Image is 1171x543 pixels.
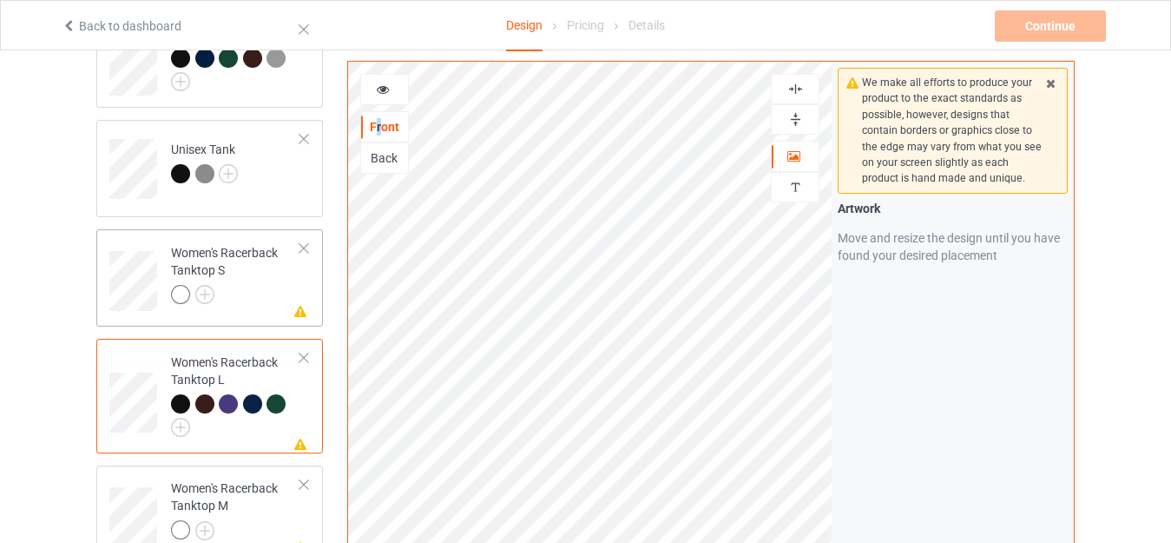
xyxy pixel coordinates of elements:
[195,285,214,304] img: svg+xml;base64,PD94bWwgdmVyc2lvbj0iMS4wIiBlbmNvZGluZz0iVVRGLTgiPz4KPHN2ZyB3aWR0aD0iMjJweCIgaGVpZ2...
[567,1,604,50] div: Pricing
[787,179,804,195] img: svg%3E%0A
[787,111,804,128] img: svg%3E%0A
[195,521,214,540] img: svg+xml;base64,PD94bWwgdmVyc2lvbj0iMS4wIiBlbmNvZGluZz0iVVRGLTgiPz4KPHN2ZyB3aWR0aD0iMjJweCIgaGVpZ2...
[171,244,300,303] div: Women's Racerback Tanktop S
[838,229,1068,264] div: Move and resize the design until you have found your desired placement
[96,339,323,454] div: Women's Racerback Tanktop L
[628,1,665,50] div: Details
[862,75,1043,187] div: We make all efforts to produce your product to the exact standards as possible, however, designs ...
[171,480,300,539] div: Women's Racerback Tanktop M
[171,72,190,91] img: svg+xml;base64,PD94bWwgdmVyc2lvbj0iMS4wIiBlbmNvZGluZz0iVVRGLTgiPz4KPHN2ZyB3aWR0aD0iMjJweCIgaGVpZ2...
[787,81,804,97] img: svg%3E%0A
[96,10,323,108] div: Long Sleeve Tee
[171,25,300,86] div: Long Sleeve Tee
[219,164,238,183] img: svg+xml;base64,PD94bWwgdmVyc2lvbj0iMS4wIiBlbmNvZGluZz0iVVRGLTgiPz4KPHN2ZyB3aWR0aD0iMjJweCIgaGVpZ2...
[838,200,1068,217] div: Artwork
[506,1,543,51] div: Design
[171,354,300,432] div: Women's Racerback Tanktop L
[171,418,190,437] img: svg+xml;base64,PD94bWwgdmVyc2lvbj0iMS4wIiBlbmNvZGluZz0iVVRGLTgiPz4KPHN2ZyB3aWR0aD0iMjJweCIgaGVpZ2...
[96,120,323,217] div: Unisex Tank
[361,118,408,136] div: Front
[96,229,323,327] div: Women's Racerback Tanktop S
[195,164,214,183] img: heather_texture.png
[62,19,181,33] a: Back to dashboard
[171,141,238,182] div: Unisex Tank
[361,149,408,167] div: Back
